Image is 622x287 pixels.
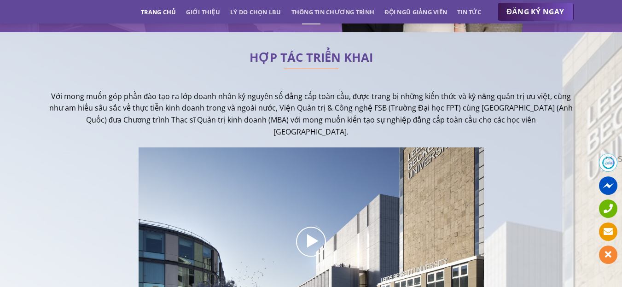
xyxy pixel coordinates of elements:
a: Tin tức [457,4,481,20]
span: ĐĂNG KÝ NGAY [507,6,564,18]
a: Giới thiệu [186,4,220,20]
a: Lý do chọn LBU [230,4,281,20]
a: Thông tin chương trình [291,4,375,20]
a: ĐĂNG KÝ NGAY [498,3,574,21]
a: Trang chủ [141,4,176,20]
p: Với mong muốn góp phần đào tạo ra lớp doanh nhân kỷ nguyên số đẳng cấp toàn cầu, được trang bị nh... [49,91,574,138]
a: Đội ngũ giảng viên [384,4,447,20]
h2: HỢP TÁC TRIỂN KHAI [49,53,574,62]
